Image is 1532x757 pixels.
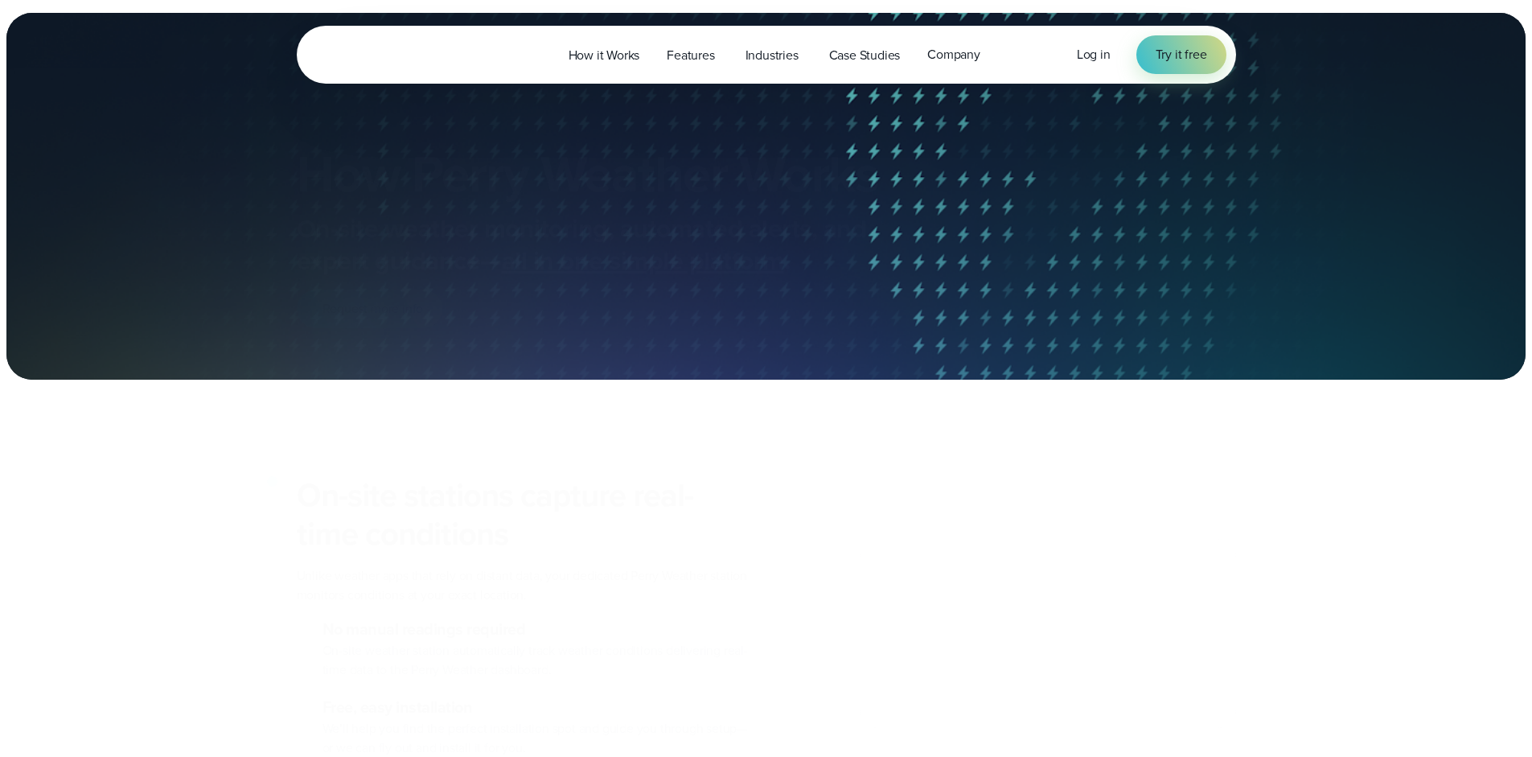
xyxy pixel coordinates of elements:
[569,46,640,65] span: How it Works
[1077,45,1111,64] a: Log in
[829,46,901,65] span: Case Studies
[555,39,654,72] a: How it Works
[815,39,914,72] a: Case Studies
[745,46,799,65] span: Industries
[667,46,714,65] span: Features
[1136,35,1226,74] a: Try it free
[927,45,980,64] span: Company
[1156,45,1207,64] span: Try it free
